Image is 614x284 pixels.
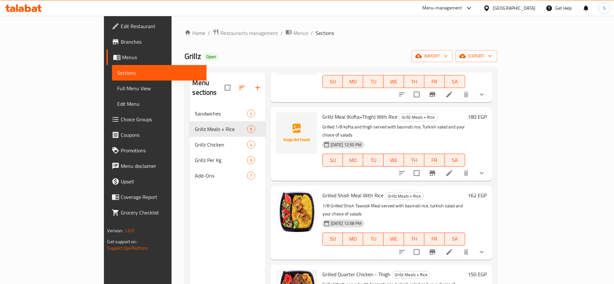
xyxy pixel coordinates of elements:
button: SU [322,233,343,246]
span: FR [427,77,442,86]
span: TH [407,234,422,244]
a: Menus [285,29,308,37]
a: Grocery Checklist [106,205,207,220]
span: TH [407,77,422,86]
div: Grillz Meals + Rice [392,271,430,279]
p: Grilled 1/8 kofta and thigh served with basmati rice, Turkish salad and your choice of salads [322,123,465,139]
a: Sections [112,65,207,81]
button: FR [424,154,445,167]
svg: Show Choices [478,169,486,177]
a: Upsell [106,174,207,189]
span: SA [447,234,463,244]
a: Edit menu item [445,169,453,177]
h6: 162 EGP [468,191,487,200]
button: Branch-specific-item [425,87,440,102]
a: Menu disclaimer [106,158,207,174]
nav: breadcrumb [184,29,497,37]
a: Restaurants management [213,29,278,37]
a: Menus [106,49,207,65]
button: Add section [250,80,265,95]
span: SU [325,156,340,165]
span: Full Menu View [117,84,201,92]
button: MO [343,75,363,88]
span: 1.0.0 [124,226,134,235]
span: 7 [247,173,255,179]
a: Support.OpsPlatform [107,244,148,252]
span: Grillz Chicken [195,141,247,148]
p: 1/8 Grilled Shish Tawook Meal served with basmati rice, turkish salad and your choice of salads [322,202,465,218]
button: show more [474,165,489,181]
span: MO [345,156,361,165]
li: / [208,29,210,37]
span: Grillz Meal (Kofta+Thigh) With Rice [322,112,397,122]
span: WE [386,77,401,86]
span: MO [345,234,361,244]
a: Edit Restaurant [106,18,207,34]
span: Add-Ons [195,172,247,180]
span: SU [325,234,340,244]
span: Menu disclaimer [121,162,201,170]
span: SU [325,77,340,86]
button: sort-choices [394,165,410,181]
span: S [603,5,606,12]
span: Promotions [121,147,201,154]
span: Sections [117,69,201,77]
span: FR [427,234,442,244]
span: export [461,52,492,60]
button: SU [322,154,343,167]
button: delete [458,165,474,181]
span: Grillz Per Kg [195,156,247,164]
button: delete [458,244,474,260]
span: TH [407,156,422,165]
button: Branch-specific-item [425,244,440,260]
button: TU [363,154,384,167]
span: WE [386,234,401,244]
span: Select to update [410,166,423,180]
h6: 150 EGP [468,270,487,279]
span: Restaurants management [220,29,278,37]
span: Grilled Quarter Chicken - Thigh [322,269,390,279]
button: TH [404,154,424,167]
span: Sections [316,29,334,37]
span: 4 [247,142,255,148]
span: Upsell [121,178,201,185]
span: Coverage Report [121,193,201,201]
button: sort-choices [394,244,410,260]
span: SA [447,156,463,165]
div: Add-Ons7 [190,168,265,183]
span: [DATE] 12:50 PM [328,142,364,148]
a: Promotions [106,143,207,158]
li: / [281,29,283,37]
span: Grillz Meals + Rice [399,114,437,121]
span: Select all sections [221,81,234,94]
button: delete [458,87,474,102]
div: items [247,172,255,180]
button: show more [474,244,489,260]
span: Edit Menu [117,100,201,108]
button: MO [343,154,363,167]
button: WE [384,154,404,167]
nav: Menu sections [190,103,265,186]
button: TH [404,233,424,246]
span: 6 [247,157,255,163]
button: FR [424,233,445,246]
span: Grillz Meals + Rice [385,192,423,200]
span: Get support on: [107,237,137,246]
div: Grillz Meals + Rice [399,114,438,121]
div: Grillz Chicken4 [190,137,265,152]
button: SA [445,75,465,88]
div: Grillz Per Kg6 [190,152,265,168]
button: import [411,50,453,62]
div: items [247,110,255,117]
button: TU [363,233,384,246]
div: Grillz Meals + Rice [195,125,247,133]
span: Menus [293,29,308,37]
span: Grilled Shish Meal With Rice [322,191,384,200]
button: TU [363,75,384,88]
a: Edit menu item [445,248,453,256]
span: WE [386,156,401,165]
